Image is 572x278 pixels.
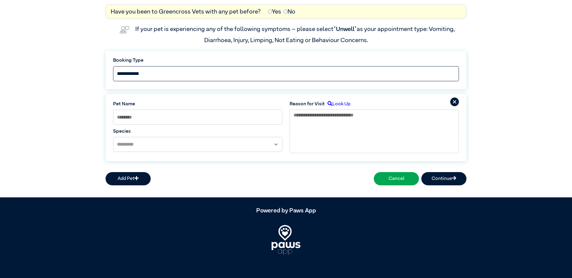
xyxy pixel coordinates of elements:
h5: Powered by Paws App [106,207,466,214]
img: PawsApp [272,225,300,255]
label: Have you been to Greencross Vets with any pet before? [111,7,261,16]
button: Add Pet [106,172,151,185]
button: Continue [421,172,466,185]
input: No [284,10,288,14]
span: “Unwell” [334,26,357,32]
label: Species [113,128,282,135]
img: vet [117,24,132,36]
button: Cancel [374,172,419,185]
label: Pet Name [113,100,282,108]
label: No [284,7,295,16]
label: Look Up [325,100,350,108]
label: Yes [268,7,281,16]
label: Booking Type [113,57,459,64]
label: If your pet is experiencing any of the following symptoms – please select as your appointment typ... [135,26,456,43]
label: Reason for Visit [290,100,325,108]
input: Yes [268,10,272,14]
